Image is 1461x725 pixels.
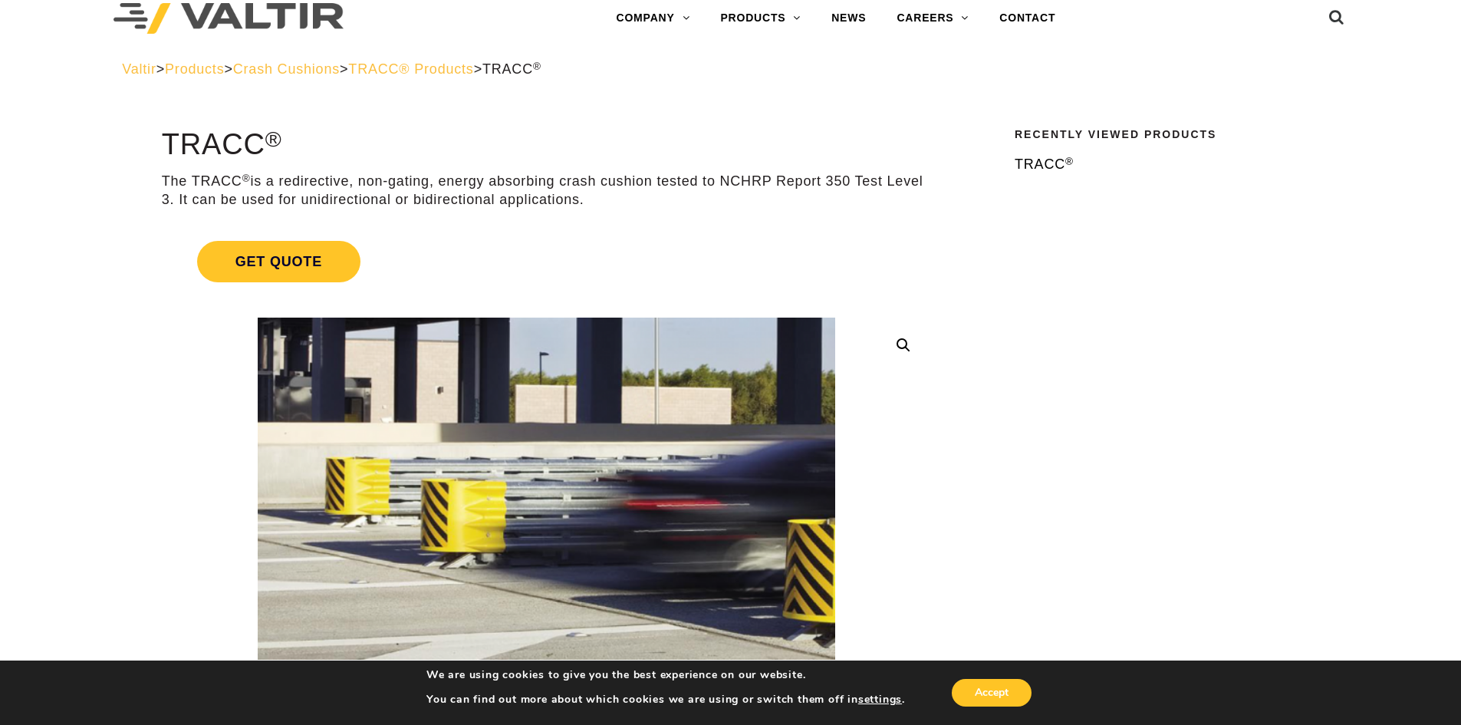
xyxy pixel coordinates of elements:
[162,222,931,301] a: Get Quote
[122,61,156,77] a: Valtir
[114,3,344,35] img: Valtir
[858,693,902,707] button: settings
[881,3,984,34] a: CAREERS
[1015,129,1326,140] h2: Recently Viewed Products
[265,127,282,151] sup: ®
[426,668,905,682] p: We are using cookies to give you the best experience on our website.
[162,129,931,161] h1: TRACC
[1015,157,1074,172] span: TRACC
[952,679,1032,707] button: Accept
[162,173,931,209] p: The TRACC is a redirective, non-gating, energy absorbing crash cushion tested to NCHRP Report 350...
[984,3,1071,34] a: CONTACT
[426,693,905,707] p: You can find out more about which cookies we are using or switch them off in .
[348,61,473,77] a: TRACC® Products
[165,61,224,77] a: Products
[122,61,1336,78] div: > > > >
[197,241,360,282] span: Get Quote
[1065,156,1074,167] sup: ®
[816,3,881,34] a: NEWS
[705,3,816,34] a: PRODUCTS
[233,61,340,77] a: Crash Cushions
[482,61,541,77] span: TRACC
[601,3,705,34] a: COMPANY
[242,173,251,184] sup: ®
[533,61,541,72] sup: ®
[1015,156,1326,173] a: TRACC®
